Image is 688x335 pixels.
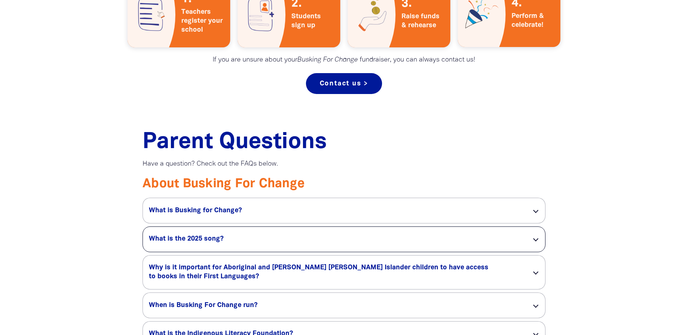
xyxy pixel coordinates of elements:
p: Have a question? Check out the FAQs below. [143,160,545,169]
span: Raise funds & rehearse [401,12,444,30]
h5: What is the 2025 song? [149,235,520,244]
a: Contact us > [306,73,382,94]
h5: What is Busking for Change? [149,206,520,215]
p: If you are unsure about your fundraiser, you can always contact us! [128,56,560,65]
span: Teachers register your school [181,7,224,34]
span: Perform & celebrate! [512,12,554,29]
h5: When is Busking For Change run? [149,301,520,310]
span: Parent Questions [143,132,327,153]
em: Busking For Change [297,57,358,63]
span: About Busking For Change [143,178,304,190]
h5: Why is it important for Aboriginal and [PERSON_NAME] [PERSON_NAME] Islander children to have acce... [149,263,520,281]
span: Students sign up [291,12,334,30]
